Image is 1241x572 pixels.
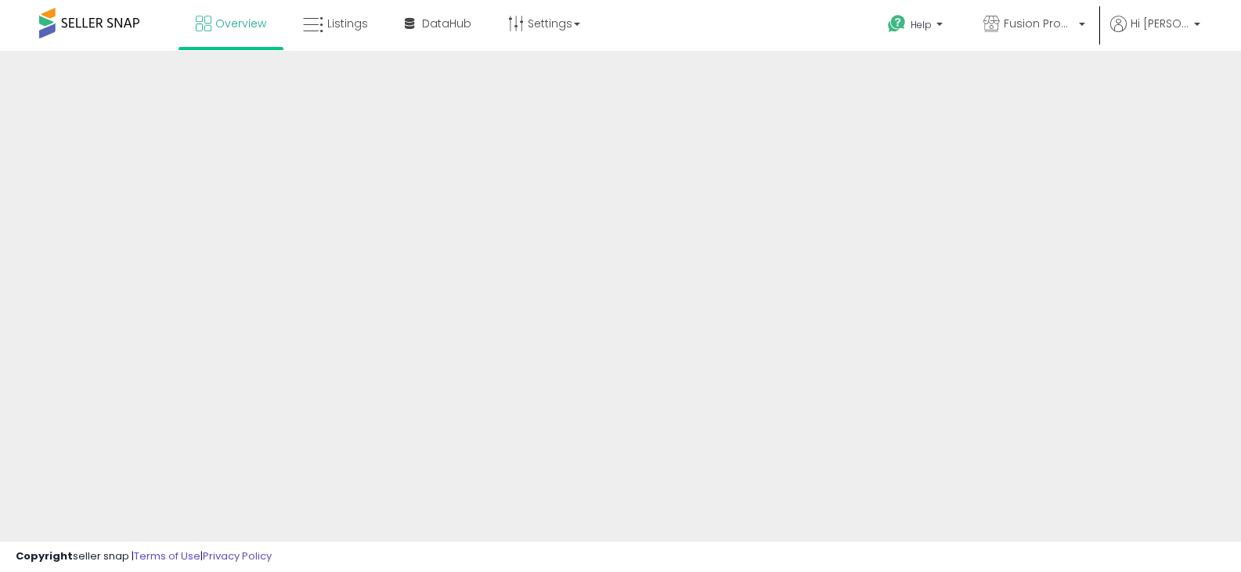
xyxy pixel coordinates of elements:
span: Listings [327,16,368,31]
i: Get Help [887,14,907,34]
a: Help [875,2,958,51]
strong: Copyright [16,549,73,563]
a: Privacy Policy [203,549,272,563]
span: Hi [PERSON_NAME] [1131,16,1189,31]
span: DataHub [422,16,471,31]
a: Terms of Use [134,549,200,563]
span: Fusion Products Inc. [1004,16,1074,31]
div: seller snap | | [16,549,272,564]
a: Hi [PERSON_NAME] [1110,16,1200,51]
span: Help [911,18,932,31]
span: Overview [215,16,266,31]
